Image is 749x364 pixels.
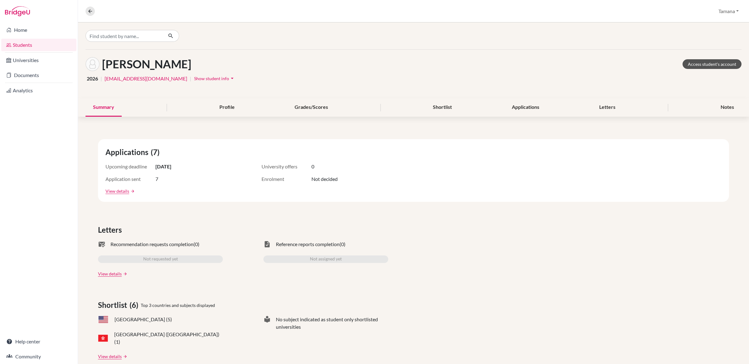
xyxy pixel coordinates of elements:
span: Shortlist [98,299,130,311]
span: | [100,75,102,82]
a: arrow_forward [122,354,127,359]
a: Access student's account [683,59,742,69]
a: View details [98,270,122,277]
input: Find student by name... [86,30,163,42]
button: Show student infoarrow_drop_down [194,74,236,83]
span: 0 [311,163,314,170]
span: Upcoming deadline [105,163,155,170]
a: [EMAIL_ADDRESS][DOMAIN_NAME] [105,75,187,82]
a: Help center [1,335,76,348]
div: Applications [504,98,547,117]
span: Enrolment [262,175,311,183]
span: | [190,75,191,82]
a: arrow_forward [122,272,127,276]
span: University offers [262,163,311,170]
span: (6) [130,299,141,311]
span: Top 3 countries and subjects displayed [141,302,215,308]
img: Bridge-U [5,6,30,16]
span: Not assigned yet [310,255,342,263]
span: Not requested yet [143,255,178,263]
span: (0) [193,240,199,248]
span: 7 [155,175,158,183]
img: Shuoqing WANG's avatar [86,57,100,71]
button: Tamana [716,5,742,17]
a: Community [1,350,76,363]
div: Notes [713,98,742,117]
div: Shortlist [425,98,459,117]
span: Show student info [194,76,229,81]
span: No subject indicated as student only shortlisted universities [276,316,388,331]
span: Not decided [311,175,338,183]
a: Students [1,39,76,51]
span: local_library [263,316,271,331]
a: Home [1,24,76,36]
span: HK [98,334,108,342]
span: [GEOGRAPHIC_DATA] (5) [115,316,172,323]
div: Grades/Scores [287,98,335,117]
span: Applications [105,147,151,158]
a: Universities [1,54,76,66]
a: Analytics [1,84,76,97]
span: [GEOGRAPHIC_DATA] ([GEOGRAPHIC_DATA]) (1) [114,331,223,346]
span: Application sent [105,175,155,183]
span: Letters [98,224,124,235]
a: Documents [1,69,76,81]
div: Profile [212,98,242,117]
a: View details [98,353,122,360]
span: task [263,240,271,248]
div: Summary [86,98,122,117]
a: arrow_forward [129,189,135,193]
a: View details [105,188,129,194]
div: Letters [592,98,623,117]
span: Reference reports completion [276,240,340,248]
span: (0) [340,240,345,248]
span: US [98,316,109,323]
span: 2026 [87,75,98,82]
span: mark_email_read [98,240,105,248]
span: Recommendation requests completion [110,240,193,248]
i: arrow_drop_down [229,75,235,81]
h1: [PERSON_NAME] [102,57,191,71]
span: (7) [151,147,162,158]
span: [DATE] [155,163,171,170]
